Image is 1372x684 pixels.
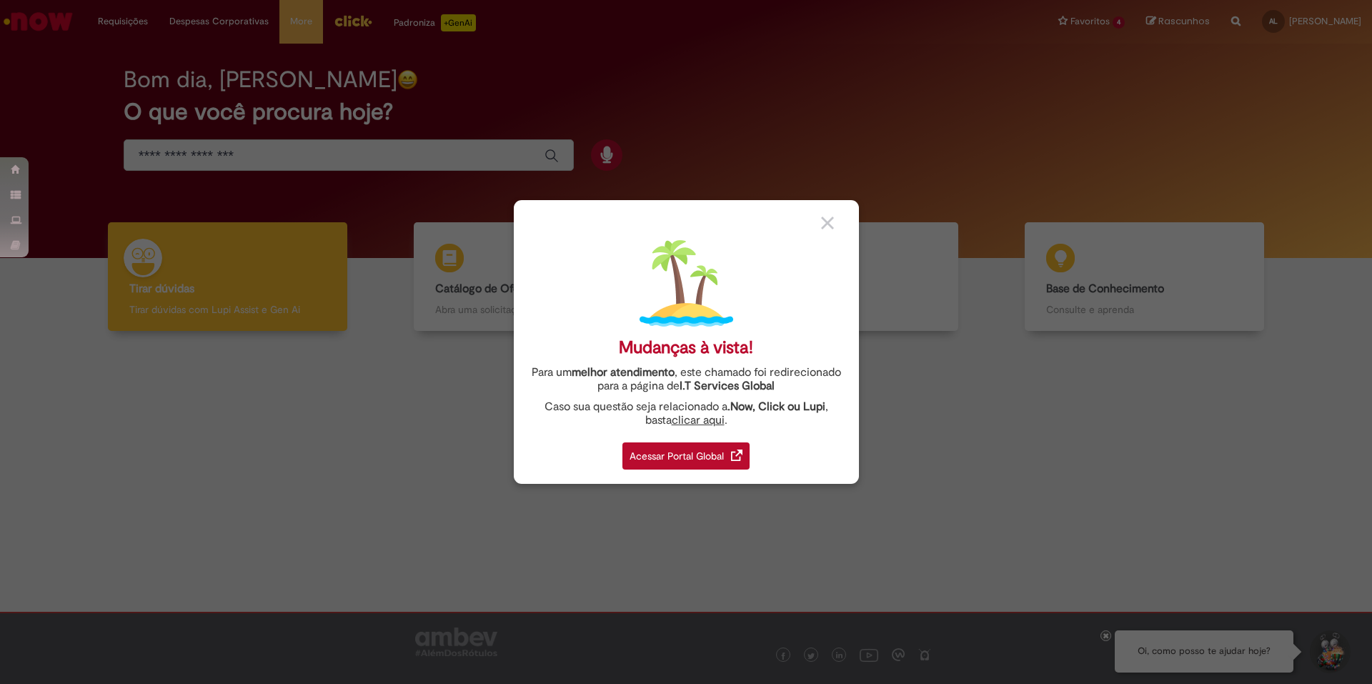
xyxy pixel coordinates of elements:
div: Mudanças à vista! [619,337,753,358]
div: Caso sua questão seja relacionado a , basta . [525,400,848,427]
img: close_button_grey.png [821,217,834,229]
img: island.png [640,237,733,330]
a: I.T Services Global [680,371,775,393]
img: redirect_link.png [731,450,742,461]
strong: .Now, Click ou Lupi [727,400,825,414]
a: clicar aqui [672,405,725,427]
a: Acessar Portal Global [622,435,750,470]
div: Acessar Portal Global [622,442,750,470]
strong: melhor atendimento [572,365,675,380]
div: Para um , este chamado foi redirecionado para a página de [525,366,848,393]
